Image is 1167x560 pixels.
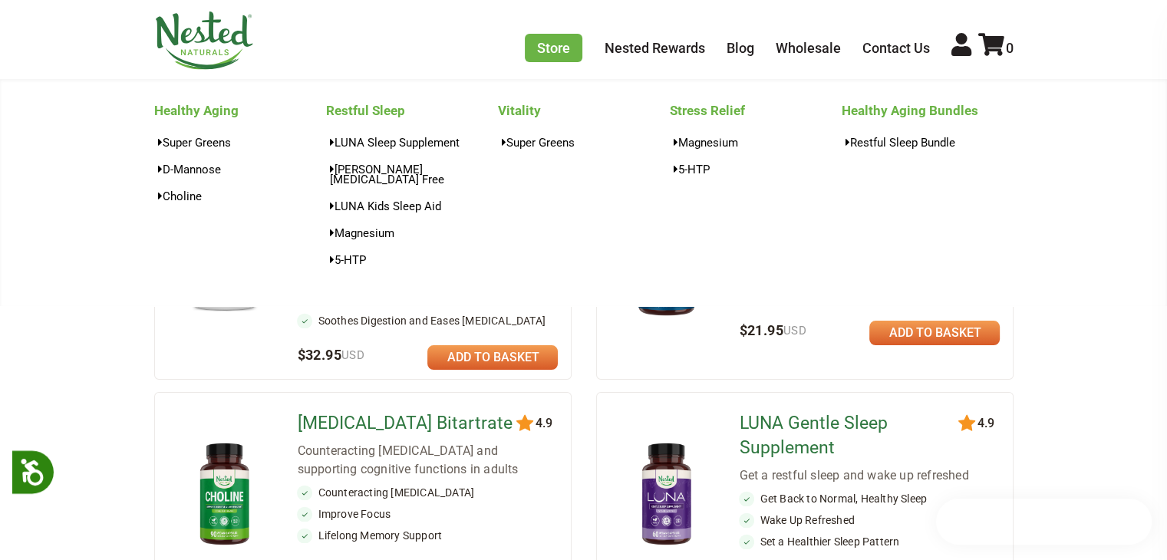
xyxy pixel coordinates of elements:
[1006,40,1014,56] span: 0
[862,40,930,56] a: Contact Us
[326,158,498,190] a: [PERSON_NAME][MEDICAL_DATA] Free
[297,442,558,479] div: Counteracting [MEDICAL_DATA] and supporting cognitive functions in adults
[739,491,1000,506] li: Get Back to Normal, Healthy Sleep
[326,249,498,271] a: 5-HTP
[154,131,326,153] a: Super Greens
[727,40,754,56] a: Blog
[842,131,1014,153] a: Restful Sleep Bundle
[297,313,558,328] li: Soothes Digestion and Eases [MEDICAL_DATA]
[842,98,1014,123] a: Healthy Aging Bundles
[670,98,842,123] a: Stress Relief
[936,499,1152,545] iframe: Button to open loyalty program pop-up
[739,466,1000,485] div: Get a restful sleep and wake up refreshed
[739,322,806,338] span: $21.95
[297,411,519,436] a: [MEDICAL_DATA] Bitartrate
[783,324,806,338] span: USD
[154,185,326,207] a: Choline
[326,222,498,244] a: Magnesium
[326,131,498,153] a: LUNA Sleep Supplement
[739,411,961,460] a: LUNA Gentle Sleep Supplement
[621,436,711,554] img: LUNA Gentle Sleep Supplement
[670,158,842,180] a: 5-HTP
[297,528,558,543] li: Lifelong Memory Support
[776,40,841,56] a: Wholesale
[326,195,498,217] a: LUNA Kids Sleep Aid
[341,348,364,362] span: USD
[154,98,326,123] a: Healthy Aging
[498,98,670,123] a: Vitality
[297,485,558,500] li: Counteracting [MEDICAL_DATA]
[525,34,582,62] a: Store
[498,131,670,153] a: Super Greens
[739,534,1000,549] li: Set a Healthier Sleep Pattern
[739,512,1000,528] li: Wake Up Refreshed
[326,98,498,123] a: Restful Sleep
[297,506,558,522] li: Improve Focus
[605,40,705,56] a: Nested Rewards
[154,12,254,70] img: Nested Naturals
[180,436,269,554] img: Choline Bitartrate
[978,40,1014,56] a: 0
[154,158,326,180] a: D-Mannose
[297,347,364,363] span: $32.95
[670,131,842,153] a: Magnesium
